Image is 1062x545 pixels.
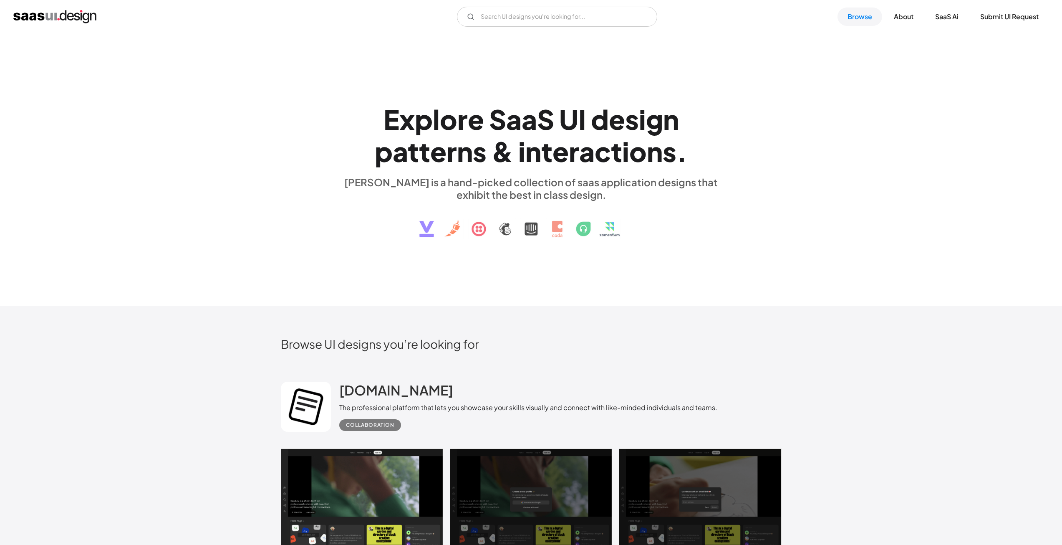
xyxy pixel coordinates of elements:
a: SaaS Ai [925,8,969,26]
a: Browse [837,8,882,26]
div: [PERSON_NAME] is a hand-picked collection of saas application designs that exhibit the best in cl... [339,176,723,201]
div: The professional platform that lets you showcase your skills visually and connect with like-minde... [339,403,717,413]
a: About [884,8,923,26]
img: text, icon, saas logo [405,201,658,244]
h1: Explore SaaS UI design patterns & interactions. [339,103,723,167]
h2: Browse UI designs you’re looking for [281,337,782,351]
div: Collaboration [346,420,394,430]
h2: [DOMAIN_NAME] [339,382,453,398]
a: Submit UI Request [970,8,1049,26]
input: Search UI designs you're looking for... [457,7,657,27]
a: [DOMAIN_NAME] [339,382,453,403]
